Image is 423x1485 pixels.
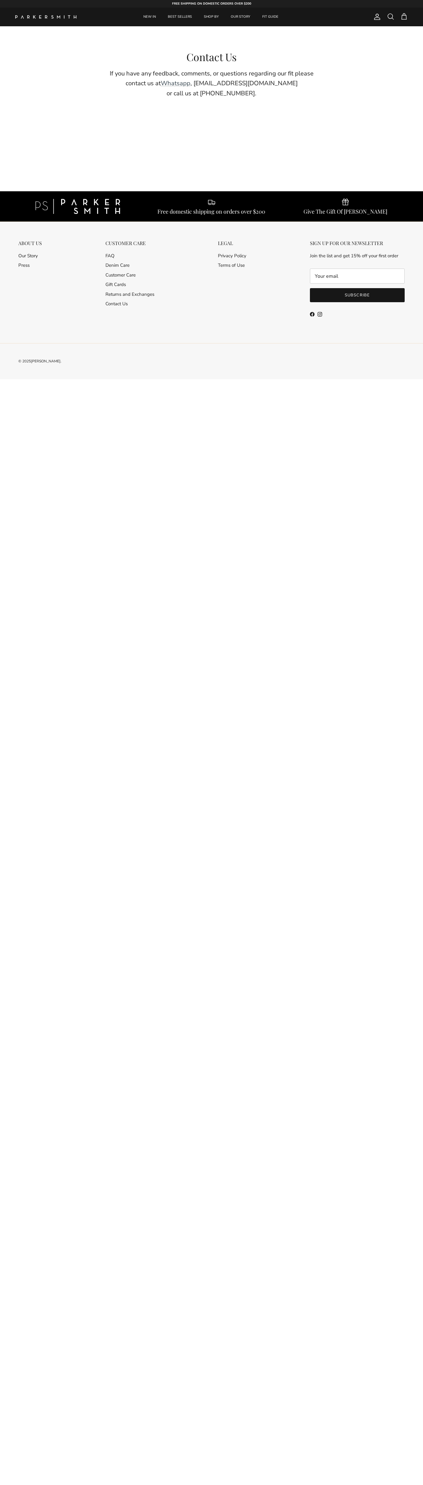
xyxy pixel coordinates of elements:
a: Account [371,13,381,20]
a: OUR STORY [225,8,256,26]
a: Privacy Policy [218,253,246,259]
a: Customer Care [105,272,136,278]
div: Secondary [212,240,252,322]
div: Secondary [12,240,48,322]
div: Free domestic shipping on orders over $200 [157,208,265,215]
button: Subscribe [310,288,405,302]
img: Parker Smith [15,15,76,19]
a: Contact Us [105,301,128,307]
a: [PERSON_NAME] [31,359,61,364]
div: Primary [91,8,331,26]
div: CUSTOMER CARE [105,240,154,246]
a: FAQ [105,253,115,259]
a: SHOP BY [198,8,224,26]
a: Terms of Use [218,262,245,268]
a: Returns and Exchanges [105,291,154,297]
div: ABOUT US [18,240,42,246]
a: Press [18,262,30,268]
div: Secondary [99,240,160,322]
p: Join the list and get 15% off your first order [310,252,405,259]
a: BEST SELLERS [162,8,197,26]
a: Whatsapp [161,79,190,87]
a: FIT GUIDE [257,8,284,26]
div: Give The Gift Of [PERSON_NAME] [303,208,387,215]
div: SIGN UP FOR OUR NEWSLETTER [310,240,405,246]
strong: FREE SHIPPING ON DOMESTIC ORDERS OVER $200 [172,2,251,6]
a: NEW IN [138,8,161,26]
h2: Contact Us [101,51,322,63]
span: © 2025 . [18,359,61,364]
a: Gift Cards [105,281,126,288]
div: LEGAL [218,240,246,246]
input: Email [310,269,405,284]
a: Our Story [18,253,38,259]
p: If you have any feedback, comments, or questions regarding our fit please contact us at , [EMAIL_... [101,69,322,98]
a: Denim Care [105,262,130,268]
